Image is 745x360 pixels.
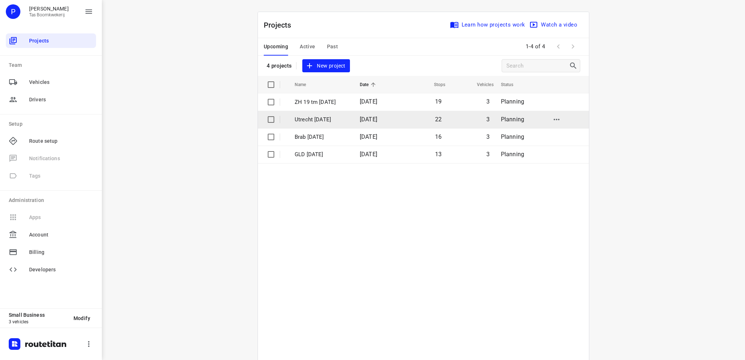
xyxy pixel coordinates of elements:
div: Route setup [6,134,96,148]
span: Projects [29,37,93,45]
span: 13 [435,151,442,158]
p: Team [9,61,96,69]
span: 3 [486,151,490,158]
span: Available only on our Business plan [6,150,96,167]
button: New project [302,59,350,73]
p: Setup [9,120,96,128]
span: 19 [435,98,442,105]
input: Search projects [506,60,569,72]
span: Previous Page [551,39,566,54]
div: Drivers [6,92,96,107]
span: [DATE] [360,116,377,123]
span: Status [501,80,523,89]
p: GLD [DATE] [295,150,349,159]
span: Active [300,42,315,51]
div: Vehicles [6,75,96,89]
div: Projects [6,33,96,48]
p: Utrecht [DATE] [295,116,349,124]
span: 3 [486,116,490,123]
div: Account [6,227,96,242]
span: Past [327,42,338,51]
span: Billing [29,248,93,256]
p: 3 vehicles [9,319,68,324]
span: New project [307,61,345,70]
p: ZH 19 tm 23 aug [295,98,349,106]
div: Billing [6,245,96,259]
p: Small Business [9,312,68,318]
span: 16 [435,133,442,140]
p: Tas Boomkwekerij [29,12,69,17]
span: Route setup [29,137,93,145]
div: Developers [6,262,96,277]
span: Drivers [29,96,93,104]
span: 22 [435,116,442,123]
span: Vehicles [29,78,93,86]
span: 3 [486,98,490,105]
span: Next Page [566,39,580,54]
span: Upcoming [264,42,288,51]
button: Modify [68,312,96,325]
span: Developers [29,266,93,274]
span: Name [295,80,316,89]
div: P [6,4,20,19]
span: [DATE] [360,133,377,140]
p: Projects [264,20,297,31]
span: Planning [501,151,524,158]
span: [DATE] [360,98,377,105]
span: Vehicles [467,80,494,89]
span: Planning [501,116,524,123]
span: Stops [425,80,446,89]
span: Available only on our Business plan [6,167,96,185]
span: Modify [73,315,90,321]
span: 3 [486,133,490,140]
p: Brab [DATE] [295,133,349,141]
div: Search [569,61,580,70]
p: Administration [9,197,96,204]
span: 1-4 of 4 [523,39,548,54]
span: [DATE] [360,151,377,158]
span: Available only on our Business plan [6,209,96,226]
span: Account [29,231,93,239]
p: 4 projects [267,62,292,69]
span: Planning [501,98,524,105]
span: Date [360,80,378,89]
p: Peter Tas [29,6,69,12]
span: Planning [501,133,524,140]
